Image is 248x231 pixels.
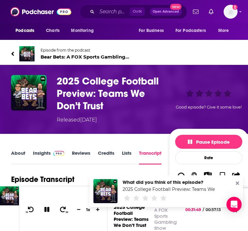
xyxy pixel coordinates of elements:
button: Pause Episode [175,135,242,149]
span: Episode from the podcast [41,48,130,53]
a: Transcript [139,150,162,165]
a: Lists [122,150,131,165]
span: 30 [66,211,68,214]
h3: 2025 College Football Preview: Teams We Don’t Trust [57,75,167,112]
input: Search podcasts, credits, & more... [97,7,130,17]
span: Podcasts [16,26,34,35]
span: For Podcasters [175,26,206,35]
a: Show notifications dropdown [206,6,216,17]
a: 2025 College Football Preview: Teams We Don’t Trust [123,186,241,192]
span: Logged in as meg_reilly_edl [224,5,238,19]
button: open menu [171,25,215,37]
button: Apps [175,168,187,191]
div: Open Intercom Messenger [226,197,242,212]
span: Good episode? Give it some love! [176,105,242,109]
button: Listened [188,168,201,191]
a: Reviews [72,150,90,165]
svg: Add a profile image [232,5,238,10]
button: 10 [24,206,36,214]
span: Bear Bets: A FOX Sports Gambling Show [41,54,130,60]
a: Show notifications dropdown [190,6,201,17]
img: User Profile [224,5,238,19]
img: Podchaser Pro [53,151,64,156]
img: 2025 College Football Preview: Teams We Don’t Trust [11,75,47,110]
button: open menu [134,25,172,37]
h1: Episode Transcript [11,175,74,184]
span: 10 [26,211,28,214]
img: 2025 College Football Preview: Teams We Don’t Trust [93,179,118,203]
a: 2025 College Football Preview: Teams We Don’t Trust [114,204,149,228]
button: 30 [57,206,69,214]
div: 1 x [83,207,94,212]
button: Show profile menu [224,5,238,19]
button: open menu [67,25,102,37]
a: Bear Bets: A FOX Sports Gambling ShowEpisode from the podcastBear Bets: A FOX Sports Gambling Show [11,46,130,61]
button: open menu [214,25,237,37]
span: Charts [46,26,60,35]
span: More [218,26,229,35]
button: Open AdvancedNew [150,8,182,16]
span: Monitoring [71,26,93,35]
img: Bear Bets: A FOX Sports Gambling Show [19,46,35,61]
img: Podchaser - Follow, Share and Rate Podcasts [10,6,71,18]
span: / [203,207,204,212]
span: New [170,4,181,10]
button: Show More Button [201,172,214,179]
button: open menu [11,25,42,37]
a: About [11,150,25,165]
div: Search podcasts, credits, & more... [79,4,187,19]
button: Bookmark [215,168,230,191]
div: What did you think of this episode? [123,179,216,185]
button: Share [230,168,242,191]
span: For Business [139,26,164,35]
a: InsightsPodchaser Pro [33,150,64,165]
div: Show More ButtonList [201,168,215,191]
span: 00:57:13 [204,207,227,212]
a: Charts [42,25,63,37]
span: 00:31:49 [185,207,203,212]
a: Bear Bets: A FOX Sports Gambling Show [154,201,177,231]
a: Credits [98,150,114,165]
div: Rate [175,151,242,164]
div: Released [DATE] [57,116,97,124]
span: Ctrl K [130,8,145,16]
span: Pause Episode [188,139,230,145]
span: Open Advanced [153,10,179,13]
